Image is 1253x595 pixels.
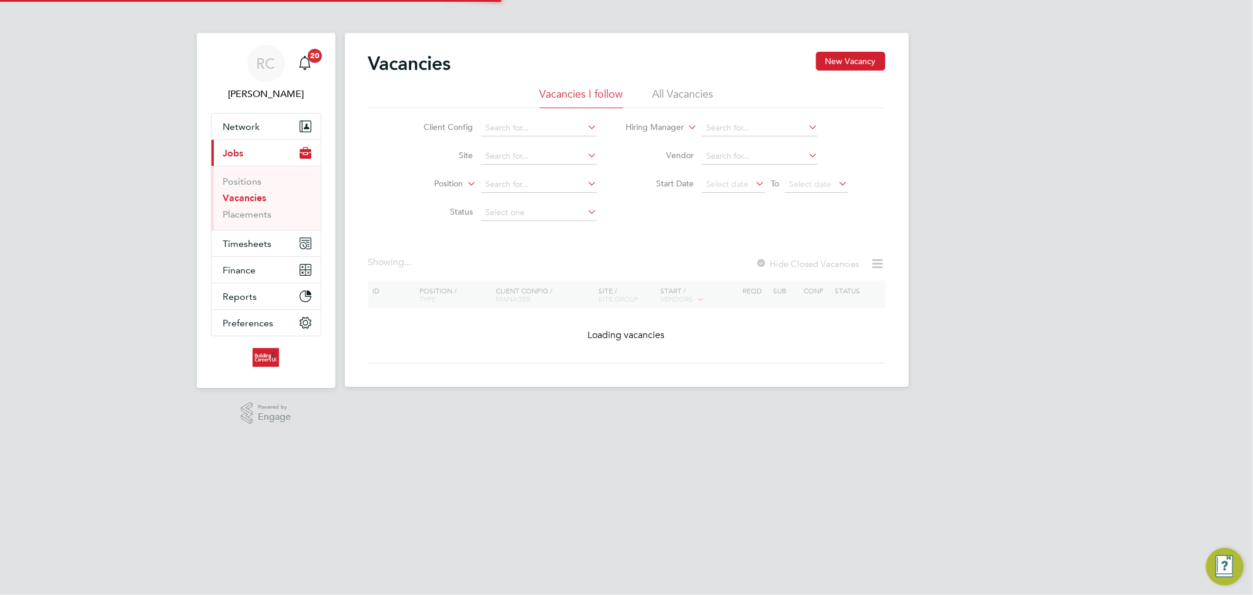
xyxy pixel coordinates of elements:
[405,122,473,132] label: Client Config
[257,56,276,71] span: RC
[481,148,597,165] input: Search for...
[258,412,291,422] span: Engage
[616,122,684,133] label: Hiring Manager
[223,317,274,329] span: Preferences
[223,209,272,220] a: Placements
[481,176,597,193] input: Search for...
[789,179,831,189] span: Select date
[241,402,291,424] a: Powered byEngage
[223,148,244,159] span: Jobs
[211,257,321,283] button: Finance
[702,148,818,165] input: Search for...
[211,113,321,139] button: Network
[223,121,260,132] span: Network
[211,45,321,101] a: RC[PERSON_NAME]
[223,291,257,302] span: Reports
[211,140,321,166] button: Jobs
[653,87,714,108] li: All Vacancies
[211,230,321,256] button: Timesheets
[211,310,321,336] button: Preferences
[211,348,321,367] a: Go to home page
[368,256,414,269] div: Showing
[197,33,335,388] nav: Main navigation
[626,150,694,161] label: Vendor
[706,179,748,189] span: Select date
[223,238,272,249] span: Timesheets
[308,49,322,63] span: 20
[405,150,473,161] label: Site
[395,178,463,190] label: Position
[816,52,885,71] button: New Vacancy
[253,348,279,367] img: buildingcareersuk-logo-retina.png
[702,120,818,136] input: Search for...
[626,178,694,189] label: Start Date
[368,52,451,75] h2: Vacancies
[223,192,267,203] a: Vacancies
[481,120,597,136] input: Search for...
[481,205,597,221] input: Select one
[1206,548,1244,586] button: Engage Resource Center
[211,87,321,101] span: Rhys Cook
[211,166,321,230] div: Jobs
[211,283,321,309] button: Reports
[223,265,256,276] span: Finance
[540,87,623,108] li: Vacancies I follow
[258,402,291,412] span: Powered by
[767,176,782,191] span: To
[405,256,412,268] span: ...
[756,258,859,269] label: Hide Closed Vacancies
[293,45,317,82] a: 20
[405,206,473,217] label: Status
[223,176,262,187] a: Positions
